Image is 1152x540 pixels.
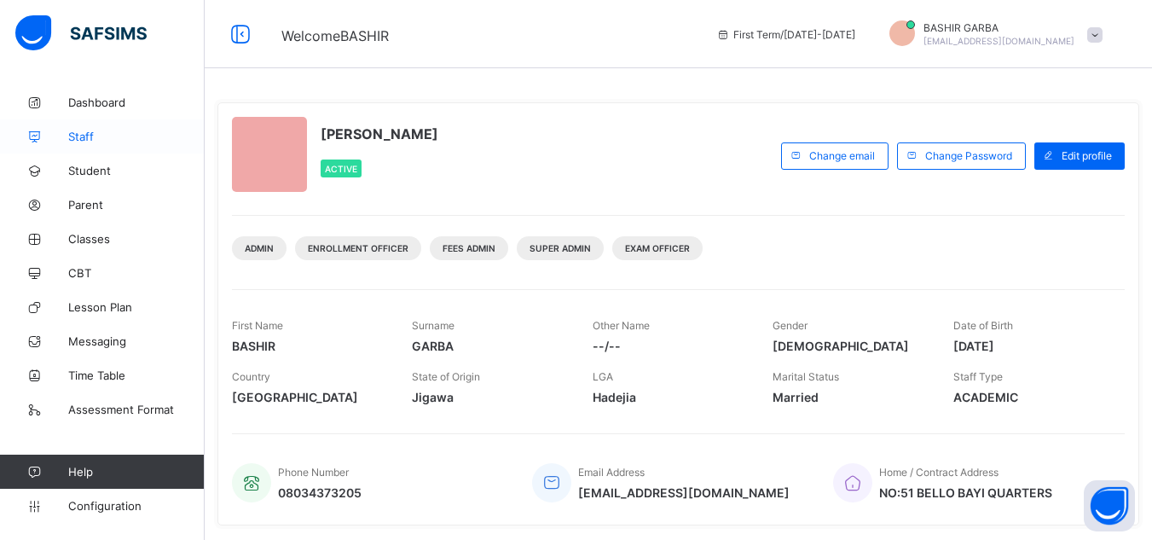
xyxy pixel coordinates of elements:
span: Admin [245,243,274,253]
span: Exam Officer [625,243,690,253]
span: [EMAIL_ADDRESS][DOMAIN_NAME] [578,485,790,500]
span: Change Password [925,149,1012,162]
span: [PERSON_NAME] [321,125,438,142]
span: Home / Contract Address [879,466,999,479]
span: GARBA [412,339,566,353]
span: Staff Type [953,370,1003,383]
span: 08034373205 [278,485,362,500]
span: Welcome BASHIR [281,27,389,44]
span: Lesson Plan [68,300,205,314]
span: session/term information [716,28,855,41]
span: Staff [68,130,205,143]
span: BASHIR GARBA [923,21,1074,34]
span: LGA [593,370,613,383]
button: Open asap [1084,480,1135,531]
span: Married [773,390,927,404]
span: Other Name [593,319,650,332]
span: Change email [809,149,875,162]
span: Assessment Format [68,403,205,416]
span: Help [68,465,204,479]
span: Edit profile [1062,149,1112,162]
span: Fees Admin [443,243,495,253]
span: ACADEMIC [953,390,1108,404]
span: --/-- [593,339,747,353]
span: Parent [68,198,205,212]
span: CBT [68,266,205,280]
img: safsims [15,15,147,51]
span: Enrollment Officer [308,243,408,253]
span: [DEMOGRAPHIC_DATA] [773,339,927,353]
span: NO:51 BELLO BAYI QUARTERS [879,485,1052,500]
span: [GEOGRAPHIC_DATA] [232,390,386,404]
span: [EMAIL_ADDRESS][DOMAIN_NAME] [923,36,1074,46]
span: [DATE] [953,339,1108,353]
span: Dashboard [68,96,205,109]
span: First Name [232,319,283,332]
span: Hadejia [593,390,747,404]
span: Phone Number [278,466,349,479]
div: BASHIRGARBA [872,20,1111,49]
span: Student [68,164,205,177]
span: BASHIR [232,339,386,353]
span: Messaging [68,334,205,348]
span: Active [325,164,357,174]
span: Email Address [578,466,645,479]
span: Surname [412,319,454,332]
span: State of Origin [412,370,480,383]
span: Configuration [68,499,204,513]
span: Super Admin [530,243,591,253]
span: Date of Birth [953,319,1013,332]
span: Time Table [68,369,205,382]
span: Jigawa [412,390,566,404]
span: Gender [773,319,808,332]
span: Marital Status [773,370,839,383]
span: Country [232,370,270,383]
span: Classes [68,232,205,246]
